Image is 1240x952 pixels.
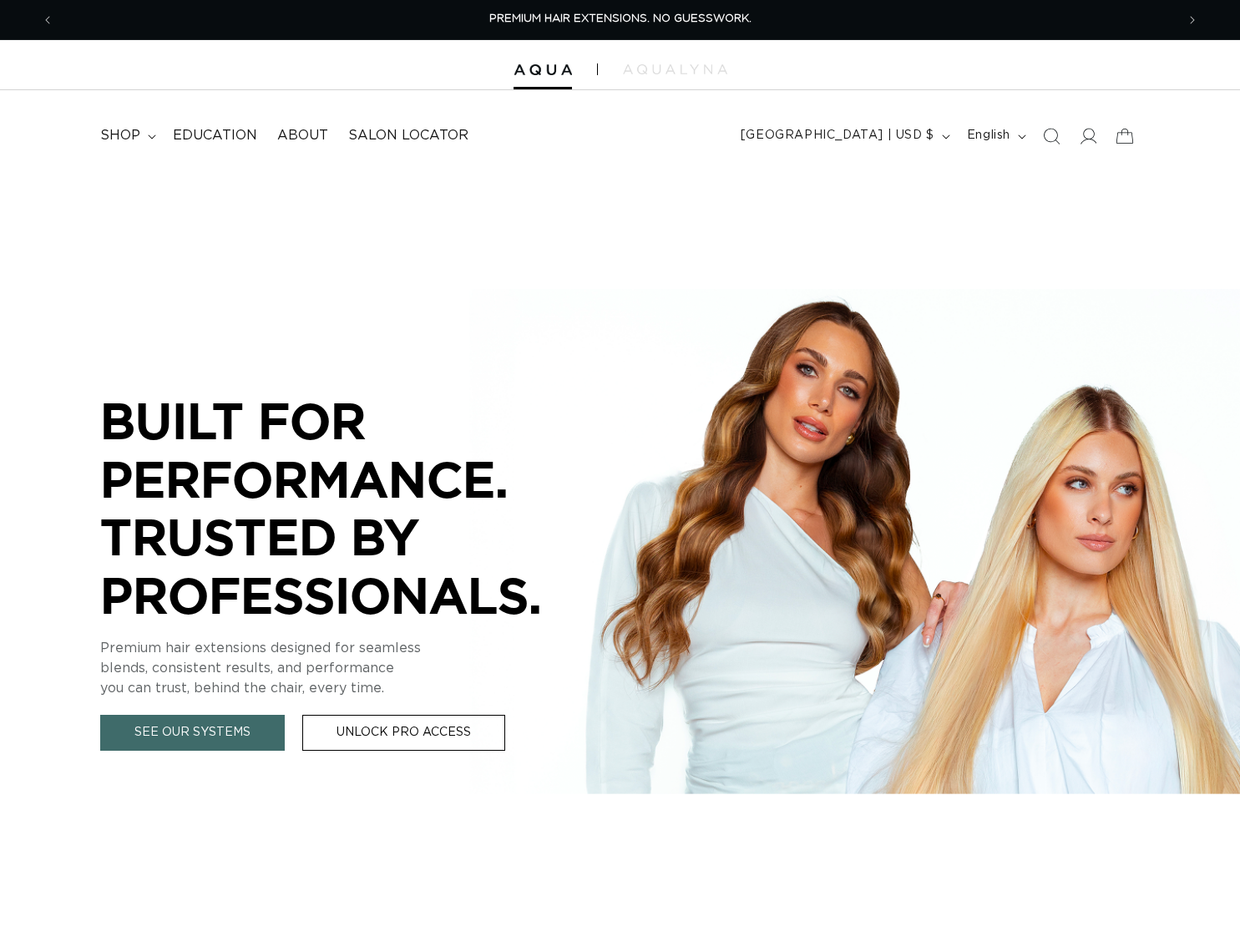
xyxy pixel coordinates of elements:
[100,392,601,624] p: BUILT FOR PERFORMANCE. TRUSTED BY PROFESSIONALS.
[173,127,257,144] span: Education
[163,117,267,154] a: Education
[267,117,338,154] a: About
[623,64,727,74] img: aqualyna.com
[100,638,601,698] p: Premium hair extensions designed for seamless blends, consistent results, and performance you can...
[731,120,957,152] button: [GEOGRAPHIC_DATA] | USD $
[277,127,328,144] span: About
[100,715,285,751] a: See Our Systems
[489,13,752,24] span: PREMIUM HAIR EXTENSIONS. NO GUESSWORK.
[348,127,468,144] span: Salon Locator
[29,4,66,36] button: Previous announcement
[100,127,140,144] span: shop
[302,715,505,751] a: Unlock Pro Access
[1174,4,1211,36] button: Next announcement
[967,127,1010,144] span: English
[1033,118,1070,154] summary: Search
[957,120,1033,152] button: English
[514,64,572,76] img: Aqua Hair Extensions
[90,117,163,154] summary: shop
[741,127,934,144] span: [GEOGRAPHIC_DATA] | USD $
[338,117,478,154] a: Salon Locator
